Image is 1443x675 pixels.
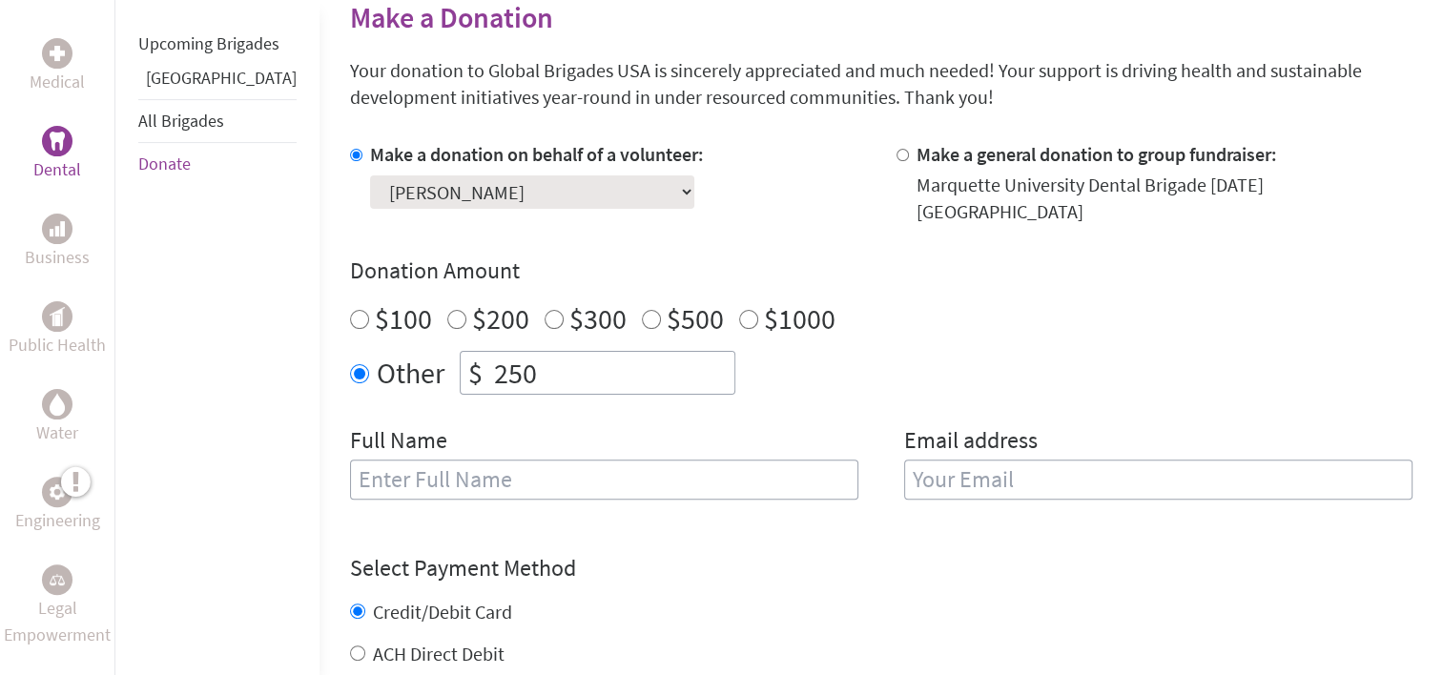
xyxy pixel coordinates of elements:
[25,244,90,271] p: Business
[42,38,72,69] div: Medical
[36,389,78,446] a: WaterWater
[490,352,734,394] input: Enter Amount
[146,67,297,89] a: [GEOGRAPHIC_DATA]
[569,300,627,337] label: $300
[30,69,85,95] p: Medical
[373,642,505,665] label: ACH Direct Debit
[9,301,106,358] a: Public HealthPublic Health
[472,300,529,337] label: $200
[350,425,447,460] label: Full Name
[375,300,432,337] label: $100
[50,574,65,585] img: Legal Empowerment
[50,221,65,236] img: Business
[42,389,72,419] div: Water
[15,477,100,534] a: EngineeringEngineering
[4,564,111,648] a: Legal EmpowermentLegal Empowerment
[30,38,85,95] a: MedicalMedical
[36,419,78,446] p: Water
[42,477,72,507] div: Engineering
[42,301,72,332] div: Public Health
[15,507,100,534] p: Engineering
[350,553,1412,583] h4: Select Payment Method
[33,126,81,183] a: DentalDental
[917,172,1412,225] div: Marquette University Dental Brigade [DATE] [GEOGRAPHIC_DATA]
[25,214,90,271] a: BusinessBusiness
[350,57,1412,111] p: Your donation to Global Brigades USA is sincerely appreciated and much needed! Your support is dr...
[138,143,297,185] li: Donate
[138,32,279,54] a: Upcoming Brigades
[33,156,81,183] p: Dental
[138,99,297,143] li: All Brigades
[377,351,444,395] label: Other
[50,484,65,500] img: Engineering
[42,126,72,156] div: Dental
[50,307,65,326] img: Public Health
[138,153,191,174] a: Donate
[50,46,65,61] img: Medical
[138,110,224,132] a: All Brigades
[42,564,72,595] div: Legal Empowerment
[904,460,1412,500] input: Your Email
[461,352,490,394] div: $
[370,142,704,166] label: Make a donation on behalf of a volunteer:
[667,300,724,337] label: $500
[350,256,1412,286] h4: Donation Amount
[138,65,297,99] li: Panama
[138,23,297,65] li: Upcoming Brigades
[50,132,65,150] img: Dental
[764,300,835,337] label: $1000
[350,460,858,500] input: Enter Full Name
[42,214,72,244] div: Business
[373,600,512,624] label: Credit/Debit Card
[917,142,1277,166] label: Make a general donation to group fundraiser:
[9,332,106,358] p: Public Health
[904,425,1038,460] label: Email address
[50,393,65,415] img: Water
[4,595,111,648] p: Legal Empowerment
